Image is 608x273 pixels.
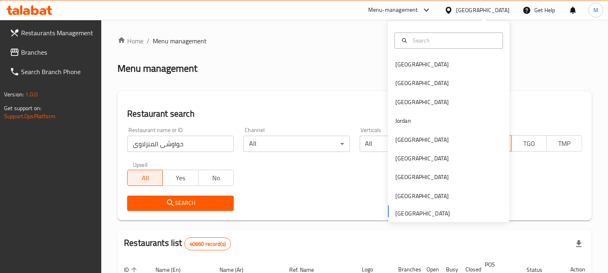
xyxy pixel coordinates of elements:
button: All [127,170,163,186]
button: Search [127,196,234,211]
li: / [147,36,149,46]
h2: Menu management [117,62,197,75]
button: TMP [546,135,582,151]
div: [GEOGRAPHIC_DATA] [395,60,449,69]
div: All [243,136,350,152]
div: Export file [569,234,589,254]
span: Search Branch Phone [21,67,95,77]
div: [GEOGRAPHIC_DATA] [395,173,449,182]
a: Support.OpsPlatform [4,111,55,122]
div: [GEOGRAPHIC_DATA] [395,98,449,107]
span: All [131,172,160,184]
span: Branches [21,47,95,57]
div: Menu-management [368,5,418,15]
div: [GEOGRAPHIC_DATA] [395,79,449,88]
input: Search for restaurant name or ID.. [127,136,234,152]
span: TGO [515,138,544,149]
span: Get support on: [4,103,41,113]
span: Version: [4,89,24,100]
div: Total records count [184,237,231,250]
h2: Restaurants list [124,237,231,250]
a: Branches [3,43,102,62]
span: Yes [166,172,195,184]
span: No [202,172,230,184]
span: TMP [550,138,579,149]
span: Menu management [153,36,207,46]
div: [GEOGRAPHIC_DATA] [395,154,449,163]
h2: Restaurant search [127,108,582,120]
button: TGO [511,135,547,151]
label: Upsell [133,162,148,167]
div: [GEOGRAPHIC_DATA] [395,135,449,144]
div: All [360,136,466,152]
a: Search Branch Phone [3,62,102,81]
div: [GEOGRAPHIC_DATA] [395,192,449,200]
div: [GEOGRAPHIC_DATA] [456,6,510,15]
span: 1.0.0 [25,89,38,100]
button: Yes [162,170,198,186]
button: No [198,170,234,186]
nav: breadcrumb [117,36,592,46]
span: 40660 record(s) [185,240,230,248]
input: Search [410,36,498,45]
span: Search [134,198,227,208]
div: Jordan [395,116,411,125]
a: Restaurants Management [3,23,102,43]
span: M [593,6,598,15]
span: Restaurants Management [21,28,95,38]
a: Home [117,36,143,46]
